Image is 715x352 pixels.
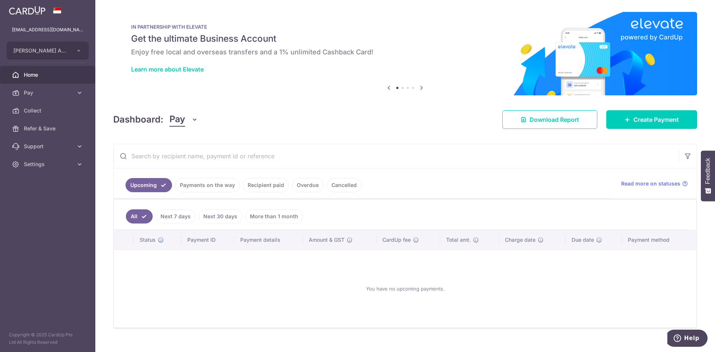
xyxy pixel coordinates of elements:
[572,236,594,244] span: Due date
[667,330,708,348] iframe: Opens a widget where you can find more information
[234,230,303,250] th: Payment details
[621,180,688,187] a: Read more on statuses
[169,112,185,127] span: Pay
[622,230,696,250] th: Payment method
[126,209,153,223] a: All
[12,26,83,34] p: [EMAIL_ADDRESS][DOMAIN_NAME]
[7,42,89,60] button: [PERSON_NAME] ASSOCIATES PTE LTD
[198,209,242,223] a: Next 30 days
[292,178,324,192] a: Overdue
[530,115,579,124] span: Download Report
[24,89,73,96] span: Pay
[705,158,711,184] span: Feedback
[446,236,471,244] span: Total amt.
[621,180,680,187] span: Read more on statuses
[309,236,344,244] span: Amount & GST
[24,161,73,168] span: Settings
[327,178,362,192] a: Cancelled
[131,66,204,73] a: Learn more about Elevate
[9,6,45,15] img: CardUp
[701,150,715,201] button: Feedback - Show survey
[633,115,679,124] span: Create Payment
[140,236,156,244] span: Status
[24,107,73,114] span: Collect
[175,178,240,192] a: Payments on the way
[131,48,679,57] h6: Enjoy free local and overseas transfers and a 1% unlimited Cashback Card!
[13,47,69,54] span: [PERSON_NAME] ASSOCIATES PTE LTD
[113,113,163,126] h4: Dashboard:
[24,125,73,132] span: Refer & Save
[243,178,289,192] a: Recipient paid
[181,230,234,250] th: Payment ID
[114,144,679,168] input: Search by recipient name, payment id or reference
[502,110,597,129] a: Download Report
[24,143,73,150] span: Support
[245,209,303,223] a: More than 1 month
[125,178,172,192] a: Upcoming
[24,71,73,79] span: Home
[156,209,196,223] a: Next 7 days
[606,110,697,129] a: Create Payment
[131,33,679,45] h5: Get the ultimate Business Account
[113,12,697,95] img: Renovation banner
[505,236,536,244] span: Charge date
[123,256,687,321] div: You have no upcoming payments.
[382,236,411,244] span: CardUp fee
[131,24,679,30] p: IN PARTNERSHIP WITH ELEVATE
[169,112,198,127] button: Pay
